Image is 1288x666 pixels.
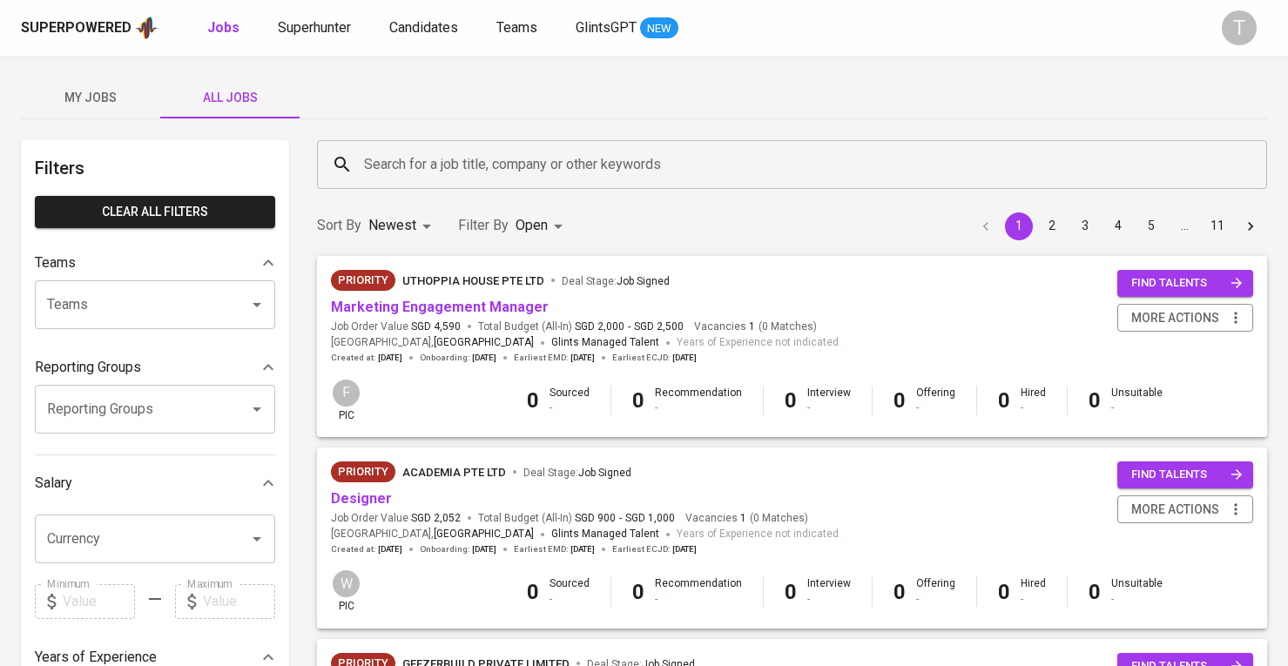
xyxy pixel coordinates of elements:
[634,320,684,334] span: SGD 2,500
[1111,400,1163,415] div: -
[1131,273,1243,293] span: find talents
[1117,495,1253,524] button: more actions
[807,592,851,607] div: -
[575,511,616,526] span: SGD 900
[35,246,275,280] div: Teams
[1021,400,1046,415] div: -
[550,400,590,415] div: -
[496,19,537,36] span: Teams
[331,320,461,334] span: Job Order Value
[1038,212,1066,240] button: Go to page 2
[278,19,351,36] span: Superhunter
[402,274,544,287] span: Uthoppia House Pte Ltd
[969,212,1267,240] nav: pagination navigation
[916,592,955,607] div: -
[35,154,275,182] h6: Filters
[35,466,275,501] div: Salary
[1204,212,1231,240] button: Go to page 11
[135,15,158,41] img: app logo
[1021,576,1046,606] div: Hired
[21,15,158,41] a: Superpoweredapp logo
[378,352,402,364] span: [DATE]
[632,388,644,413] b: 0
[807,386,851,415] div: Interview
[1021,592,1046,607] div: -
[331,272,395,289] span: Priority
[331,299,549,315] a: Marketing Engagement Manager
[207,17,243,39] a: Jobs
[550,592,590,607] div: -
[514,352,595,364] span: Earliest EMD :
[576,17,678,39] a: GlintsGPT NEW
[612,352,697,364] span: Earliest ECJD :
[278,17,354,39] a: Superhunter
[516,210,569,242] div: Open
[1131,499,1219,521] span: more actions
[677,334,841,352] span: Years of Experience not indicated.
[434,334,534,352] span: [GEOGRAPHIC_DATA]
[245,527,269,551] button: Open
[617,275,670,287] span: Job Signed
[578,467,631,479] span: Job Signed
[49,201,261,223] span: Clear All filters
[458,215,509,236] p: Filter By
[389,17,462,39] a: Candidates
[331,511,461,526] span: Job Order Value
[655,576,742,606] div: Recommendation
[331,526,534,543] span: [GEOGRAPHIC_DATA] ,
[612,543,697,555] span: Earliest ECJD :
[472,352,496,364] span: [DATE]
[1021,386,1046,415] div: Hired
[1111,386,1163,415] div: Unsuitable
[317,215,361,236] p: Sort By
[331,461,395,482] div: New Job received from Demand Team
[331,543,402,555] span: Created at :
[527,580,539,604] b: 0
[550,386,590,415] div: Sourced
[411,511,461,526] span: SGD 2,052
[35,252,76,273] p: Teams
[1071,212,1099,240] button: Go to page 3
[478,511,675,526] span: Total Budget (All-In)
[1170,217,1198,234] div: …
[998,580,1010,604] b: 0
[625,511,675,526] span: SGD 1,000
[916,400,955,415] div: -
[171,87,289,109] span: All Jobs
[411,320,461,334] span: SGD 4,590
[368,210,437,242] div: Newest
[420,543,496,555] span: Onboarding :
[514,543,595,555] span: Earliest EMD :
[550,576,590,606] div: Sourced
[628,320,631,334] span: -
[389,19,458,36] span: Candidates
[472,543,496,555] span: [DATE]
[640,20,678,37] span: NEW
[245,293,269,317] button: Open
[685,511,808,526] span: Vacancies ( 0 Matches )
[619,511,622,526] span: -
[575,320,624,334] span: SGD 2,000
[672,543,697,555] span: [DATE]
[807,576,851,606] div: Interview
[420,352,496,364] span: Onboarding :
[31,87,150,109] span: My Jobs
[1005,212,1033,240] button: page 1
[1117,304,1253,333] button: more actions
[916,386,955,415] div: Offering
[807,400,851,415] div: -
[576,19,637,36] span: GlintsGPT
[694,320,817,334] span: Vacancies ( 0 Matches )
[916,576,955,606] div: Offering
[632,580,644,604] b: 0
[331,334,534,352] span: [GEOGRAPHIC_DATA] ,
[1089,388,1101,413] b: 0
[523,467,631,479] span: Deal Stage :
[551,528,659,540] span: Glints Managed Talent
[1222,10,1257,45] div: T
[655,592,742,607] div: -
[21,18,131,38] div: Superpowered
[998,388,1010,413] b: 0
[562,275,670,287] span: Deal Stage :
[785,580,797,604] b: 0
